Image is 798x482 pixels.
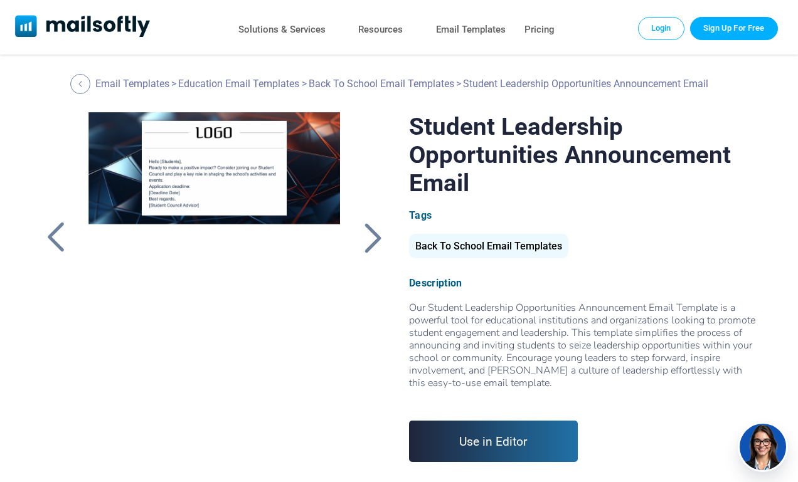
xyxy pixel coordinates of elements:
[358,21,403,39] a: Resources
[638,17,684,39] a: Login
[690,17,777,39] a: Trial
[436,21,506,39] a: Email Templates
[409,301,758,402] div: Our Student Leadership Opportunities Announcement Email Template is a powerful tool for education...
[524,21,555,39] a: Pricing
[95,78,169,90] a: Email Templates
[409,245,568,251] a: Back To School Email Templates
[409,112,758,197] h1: Student Leadership Opportunities Announcement Email
[178,78,299,90] a: Education Email Templates
[409,234,568,258] div: Back To School Email Templates
[238,21,326,39] a: Solutions & Services
[409,421,578,462] a: Use in Editor
[358,221,389,254] a: Back
[40,221,72,254] a: Back
[309,78,454,90] a: Back To School Email Templates
[15,15,150,39] a: Mailsoftly
[409,277,758,289] div: Description
[409,209,758,221] div: Tags
[75,112,354,426] a: Student Leadership Opportunities Announcement Email
[70,74,93,94] a: Back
